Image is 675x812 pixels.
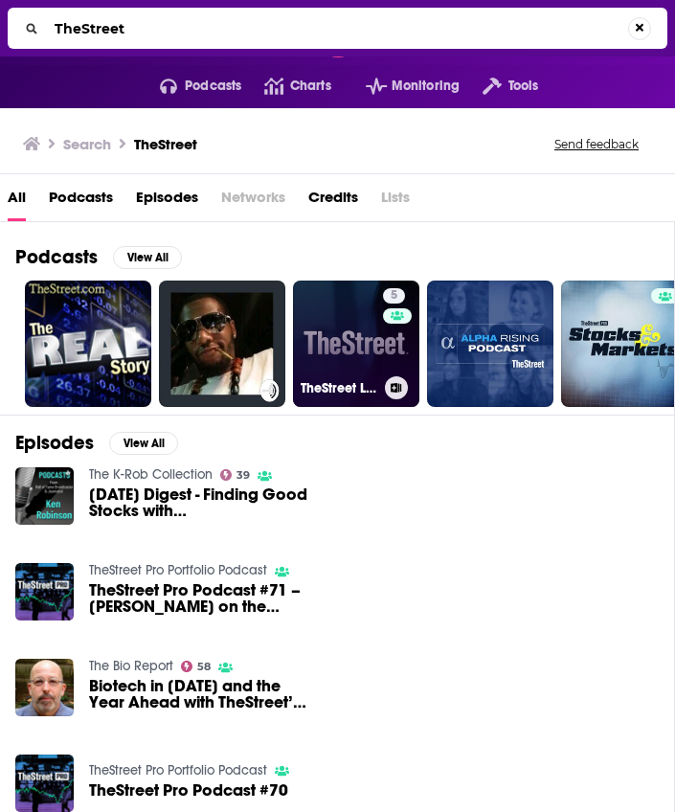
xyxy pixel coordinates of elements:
[109,432,178,455] button: View All
[63,135,111,153] h3: Search
[343,71,460,101] button: open menu
[89,782,288,799] a: TheStreet Pro Podcast #70
[15,563,74,621] img: TheStreet Pro Podcast #71 – Lindsey Bell on the Markets and the Goldilocks Economy
[381,182,410,221] span: Lists
[136,182,198,221] a: Episodes
[508,73,539,100] span: Tools
[15,659,74,717] img: Biotech in 2016 and the Year Ahead with TheStreet’s Adam Feuerstein
[181,661,212,672] a: 58
[89,678,307,710] a: Biotech in 2016 and the Year Ahead with TheStreet’s Adam Feuerstein
[89,678,307,710] span: Biotech in [DATE] and the Year Ahead with TheStreet’s [PERSON_NAME]
[134,135,197,153] h3: TheStreet
[220,469,251,481] a: 39
[15,467,74,526] img: Sunday Digest - Finding Good Stocks with TheStreet.com
[89,486,307,519] span: [DATE] Digest - Finding Good Stocks with [DOMAIN_NAME]
[113,246,182,269] button: View All
[392,73,460,100] span: Monitoring
[185,73,241,100] span: Podcasts
[89,582,307,615] a: TheStreet Pro Podcast #71 – Lindsey Bell on the Markets and the Goldilocks Economy
[391,286,397,305] span: 5
[308,182,358,221] a: Credits
[236,471,250,480] span: 39
[241,71,330,101] a: Charts
[89,658,173,674] a: The Bio Report
[137,71,242,101] button: open menu
[383,288,405,304] a: 5
[460,71,538,101] button: open menu
[89,562,267,578] a: TheStreet Pro Portfolio Podcast
[49,182,113,221] a: Podcasts
[15,431,94,455] h2: Episodes
[8,182,26,221] a: All
[89,582,307,615] span: TheStreet Pro Podcast #71 – [PERSON_NAME] on the Markets and the Goldilocks Economy
[15,431,178,455] a: EpisodesView All
[15,245,98,269] h2: Podcasts
[47,13,628,44] input: Search...
[221,182,285,221] span: Networks
[290,73,331,100] span: Charts
[89,486,307,519] a: Sunday Digest - Finding Good Stocks with TheStreet.com
[301,380,377,396] h3: TheStreet Live
[89,762,267,778] a: TheStreet Pro Portfolio Podcast
[15,245,182,269] a: PodcastsView All
[293,281,419,407] a: 5TheStreet Live
[8,8,667,49] div: Search...
[549,136,644,152] button: Send feedback
[89,466,213,483] a: The K-Rob Collection
[197,663,211,671] span: 58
